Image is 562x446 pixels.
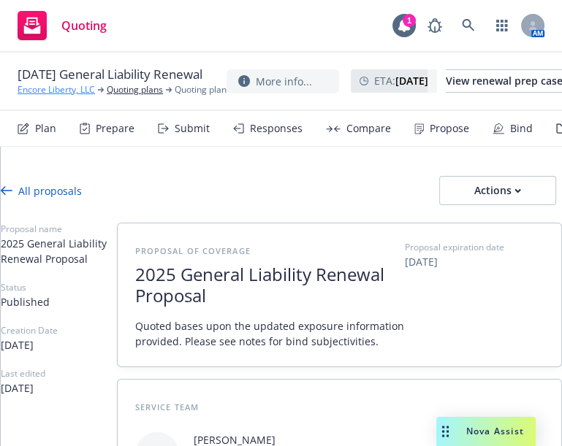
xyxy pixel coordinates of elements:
[1,324,117,337] span: Creation Date
[135,245,251,256] span: Proposal of coverage
[135,318,405,349] span: Quoted bases upon the updated exposure information provided. Please see notes for bind subjectivi...
[1,183,82,199] div: All proposals
[374,73,428,88] span: ETA :
[403,14,416,27] div: 1
[430,123,469,134] div: Propose
[175,123,210,134] div: Submit
[463,177,532,204] div: Actions
[466,425,524,437] span: Nova Assist
[18,83,95,96] a: Encore Liberty, LLC
[346,123,391,134] div: Compare
[487,11,517,40] a: Switch app
[135,264,405,307] span: 2025 General Liability Renewal Proposal
[250,123,303,134] div: Responses
[1,367,117,380] span: Last edited
[12,5,113,46] a: Quoting
[1,223,117,236] span: Proposal name
[1,236,117,266] span: 2025 General Liability Renewal Proposal
[61,20,107,31] span: Quoting
[405,241,504,254] span: Proposal expiration date
[436,417,536,446] button: Nova Assist
[395,74,428,88] strong: [DATE]
[135,401,199,412] span: Service Team
[510,123,533,134] div: Bind
[1,281,117,294] span: Status
[1,294,117,309] span: Published
[35,123,56,134] div: Plan
[436,417,455,446] div: Drag to move
[439,176,556,205] button: Actions
[256,74,312,89] span: More info...
[107,83,163,96] a: Quoting plans
[420,11,449,40] a: Report a Bug
[227,69,339,93] button: More info...
[1,337,117,353] span: [DATE]
[18,66,202,83] span: [DATE] General Liability Renewal
[96,123,134,134] div: Prepare
[1,380,117,396] span: [DATE]
[175,83,227,96] span: Quoting plan
[454,11,483,40] a: Search
[405,254,544,269] span: [DATE]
